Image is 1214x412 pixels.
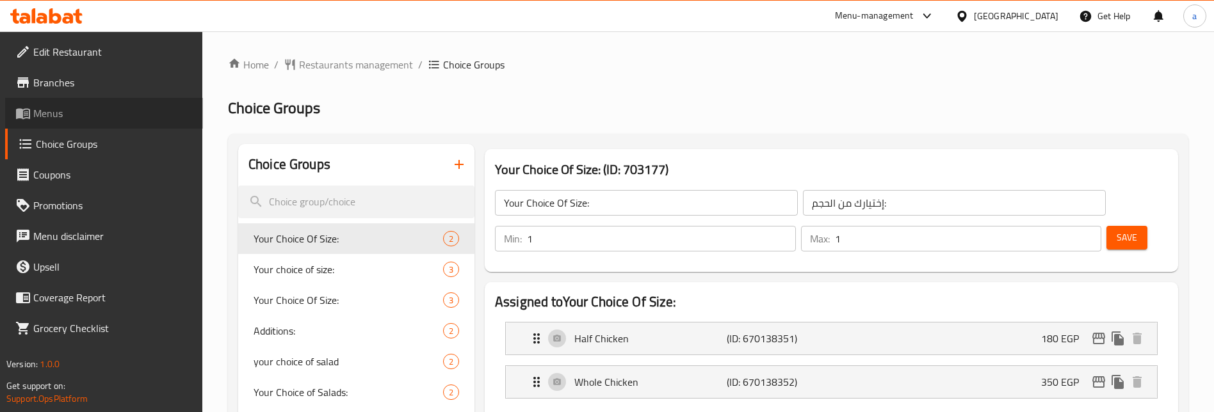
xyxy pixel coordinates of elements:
[33,75,193,90] span: Branches
[6,390,88,407] a: Support.OpsPlatform
[254,292,443,308] span: Your Choice Of Size:
[5,98,203,129] a: Menus
[33,167,193,182] span: Coupons
[274,57,279,72] li: /
[228,57,1188,72] nav: breadcrumb
[495,360,1168,404] li: Expand
[1192,9,1197,23] span: a
[810,231,830,246] p: Max:
[443,292,459,308] div: Choices
[444,294,458,306] span: 3
[727,331,829,346] p: (ID: 670138351)
[284,57,413,72] a: Restaurants management
[495,292,1168,312] h2: Assigned to Your Choice Of Size:
[1128,329,1147,348] button: delete
[40,356,60,372] span: 1.0.0
[418,57,423,72] li: /
[574,374,727,390] p: Whole Chicken
[5,282,203,313] a: Coverage Report
[238,285,474,315] div: Your Choice Of Size:3
[33,198,193,213] span: Promotions
[5,190,203,221] a: Promotions
[254,323,443,338] span: Additions:
[835,8,914,24] div: Menu-management
[36,136,193,152] span: Choice Groups
[574,331,727,346] p: Half Chicken
[443,231,459,246] div: Choices
[6,356,38,372] span: Version:
[444,264,458,276] span: 3
[504,231,522,246] p: Min:
[254,262,443,277] span: Your choice of size:
[254,231,443,246] span: Your Choice Of Size:
[495,159,1168,180] h3: Your Choice Of Size: (ID: 703177)
[33,44,193,59] span: Edit Restaurant
[248,155,330,174] h2: Choice Groups
[254,384,443,400] span: Your Choice of Salads:
[299,57,413,72] span: Restaurants management
[443,323,459,338] div: Choices
[444,233,458,245] span: 2
[506,322,1157,354] div: Expand
[33,290,193,305] span: Coverage Report
[33,106,193,121] span: Menus
[444,356,458,368] span: 2
[1117,230,1137,246] span: Save
[506,366,1157,398] div: Expand
[444,386,458,399] span: 2
[5,221,203,251] a: Menu disclaimer
[1089,372,1108,392] button: edit
[5,313,203,344] a: Grocery Checklist
[443,57,505,72] span: Choice Groups
[254,354,443,369] span: your choice of salad
[1089,329,1108,348] button: edit
[1108,329,1128,348] button: duplicate
[228,93,320,122] span: Choice Groups
[5,67,203,98] a: Branches
[974,9,1058,23] div: [GEOGRAPHIC_DATA]
[5,36,203,67] a: Edit Restaurant
[443,384,459,400] div: Choices
[443,262,459,277] div: Choices
[5,251,203,282] a: Upsell
[444,325,458,337] span: 2
[238,377,474,408] div: Your Choice of Salads:2
[6,377,65,394] span: Get support on:
[1041,331,1089,346] p: 180 EGP
[238,186,474,218] input: search
[238,346,474,377] div: your choice of salad2
[5,159,203,190] a: Coupons
[5,129,203,159] a: Choice Groups
[33,321,193,336] span: Grocery Checklist
[33,228,193,244] span: Menu disclaimer
[1041,374,1089,390] p: 350 EGP
[33,259,193,274] span: Upsell
[1106,226,1147,250] button: Save
[727,374,829,390] p: (ID: 670138352)
[238,223,474,254] div: Your Choice Of Size:2
[443,354,459,369] div: Choices
[1108,372,1128,392] button: duplicate
[1128,372,1147,392] button: delete
[228,57,269,72] a: Home
[238,254,474,285] div: Your choice of size:3
[495,317,1168,360] li: Expand
[238,315,474,346] div: Additions:2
